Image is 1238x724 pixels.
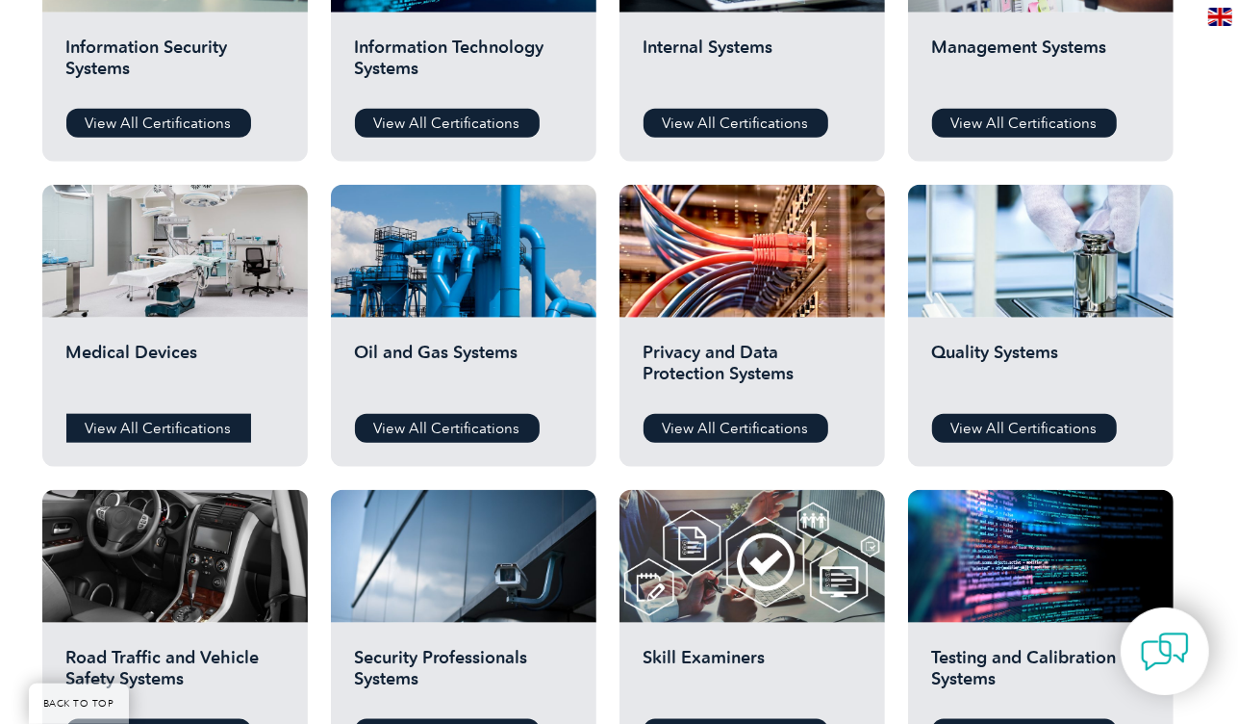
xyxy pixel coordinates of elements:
h2: Quality Systems [932,342,1150,400]
h2: Management Systems [932,37,1150,94]
a: View All Certifications [355,414,540,443]
a: View All Certifications [66,109,251,138]
h2: Security Professionals Systems [355,647,572,705]
h2: Medical Devices [66,342,284,400]
h2: Skill Examiners [644,647,861,705]
a: BACK TO TOP [29,684,129,724]
h2: Oil and Gas Systems [355,342,572,400]
img: contact-chat.png [1141,628,1189,676]
h2: Information Security Systems [66,37,284,94]
a: View All Certifications [644,109,828,138]
a: View All Certifications [932,109,1117,138]
h2: Internal Systems [644,37,861,94]
a: View All Certifications [66,414,251,443]
a: View All Certifications [932,414,1117,443]
h2: Information Technology Systems [355,37,572,94]
a: View All Certifications [355,109,540,138]
a: View All Certifications [644,414,828,443]
h2: Privacy and Data Protection Systems [644,342,861,400]
h2: Testing and Calibration Systems [932,647,1150,705]
h2: Road Traffic and Vehicle Safety Systems [66,647,284,705]
img: en [1208,8,1232,26]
